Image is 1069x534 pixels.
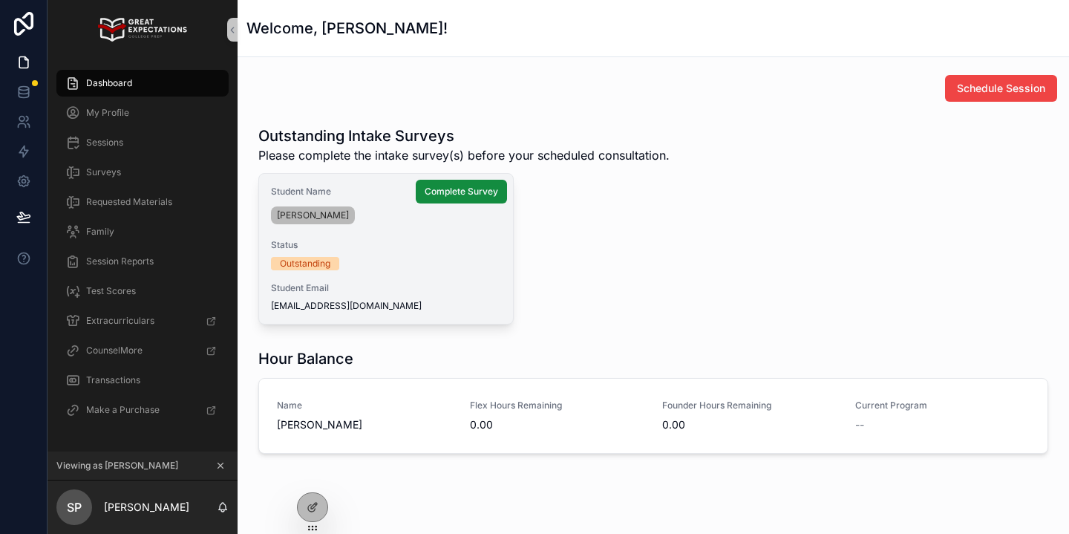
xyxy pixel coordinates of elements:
span: Requested Materials [86,196,172,208]
span: Test Scores [86,285,136,297]
a: My Profile [56,100,229,126]
a: Dashboard [56,70,229,97]
span: Founder Hours Remaining [662,400,837,411]
span: SP [67,498,82,516]
span: Surveys [86,166,121,178]
span: Schedule Session [957,81,1045,96]
span: CounselMore [86,345,143,356]
span: Status [271,239,501,251]
a: Transactions [56,367,229,394]
span: Current Program [855,400,1030,411]
span: Please complete the intake survey(s) before your scheduled consultation. [258,146,670,164]
span: Session Reports [86,255,154,267]
span: [PERSON_NAME] [277,209,349,221]
span: 0.00 [470,417,645,432]
a: Make a Purchase [56,397,229,423]
span: Family [86,226,114,238]
a: Session Reports [56,248,229,275]
div: scrollable content [48,59,238,443]
span: Viewing as [PERSON_NAME] [56,460,178,472]
span: Student Name [271,186,501,198]
h1: Hour Balance [258,348,353,369]
span: Make a Purchase [86,404,160,416]
span: Name [277,400,452,411]
a: Sessions [56,129,229,156]
a: Extracurriculars [56,307,229,334]
span: -- [855,417,864,432]
a: Family [56,218,229,245]
span: Transactions [86,374,140,386]
h1: Welcome, [PERSON_NAME]! [246,18,448,39]
a: Surveys [56,159,229,186]
div: Outstanding [280,257,330,270]
a: Test Scores [56,278,229,305]
span: Extracurriculars [86,315,154,327]
button: Complete Survey [416,180,507,203]
span: My Profile [86,107,129,119]
span: Student Email [271,282,501,294]
a: CounselMore [56,337,229,364]
p: [PERSON_NAME] [104,500,189,515]
span: [EMAIL_ADDRESS][DOMAIN_NAME] [271,300,501,312]
a: [PERSON_NAME] [271,206,355,224]
span: Sessions [86,137,123,149]
span: Dashboard [86,77,132,89]
a: Requested Materials [56,189,229,215]
button: Schedule Session [945,75,1057,102]
span: [PERSON_NAME] [277,417,452,432]
span: Complete Survey [425,186,498,198]
span: Flex Hours Remaining [470,400,645,411]
span: 0.00 [662,417,837,432]
h1: Outstanding Intake Surveys [258,126,670,146]
img: App logo [98,18,186,42]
